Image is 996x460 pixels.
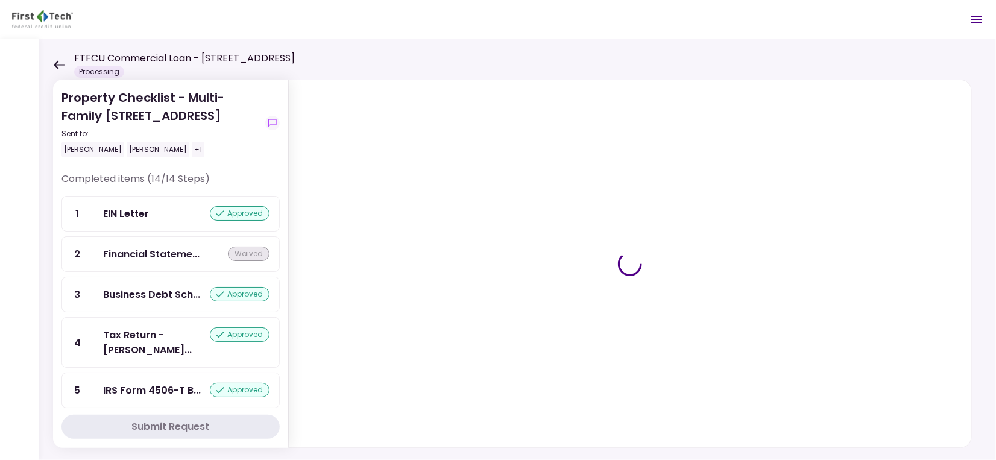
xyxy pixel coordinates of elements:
div: 1 [62,197,93,231]
button: Open menu [962,5,991,34]
div: approved [210,287,269,301]
a: 5IRS Form 4506-T Borrowerapproved [61,373,280,408]
div: approved [210,383,269,397]
div: Business Debt Schedule [103,287,200,302]
button: Submit Request [61,415,280,439]
a: 1EIN Letterapproved [61,196,280,232]
a: 4Tax Return - Borrowerapproved [61,317,280,368]
img: Partner icon [12,10,73,28]
div: approved [210,327,269,342]
div: [PERSON_NAME] [127,142,189,157]
div: [PERSON_NAME] [61,142,124,157]
div: 5 [62,373,93,408]
button: show-messages [265,116,280,130]
div: 4 [62,318,93,367]
div: waived [228,247,269,261]
div: 3 [62,277,93,312]
div: Sent to: [61,128,260,139]
div: 2 [62,237,93,271]
div: EIN Letter [103,206,149,221]
h1: FTFCU Commercial Loan - [STREET_ADDRESS] [74,51,295,66]
div: Submit Request [132,420,210,434]
div: IRS Form 4506-T Borrower [103,383,201,398]
div: +1 [192,142,204,157]
div: Property Checklist - Multi-Family [STREET_ADDRESS] [61,89,260,157]
div: approved [210,206,269,221]
div: Tax Return - Borrower [103,327,210,358]
div: Processing [74,66,124,78]
div: Completed items (14/14 Steps) [61,172,280,196]
div: Financial Statement - Borrower [103,247,200,262]
a: 2Financial Statement - Borrowerwaived [61,236,280,272]
a: 3Business Debt Scheduleapproved [61,277,280,312]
